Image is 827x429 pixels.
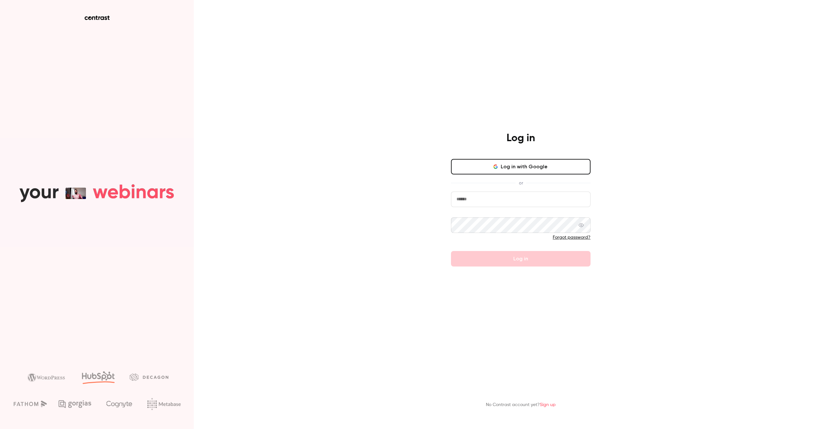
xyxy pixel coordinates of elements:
[130,373,168,381] img: decagon
[486,402,556,408] p: No Contrast account yet?
[451,159,591,174] button: Log in with Google
[553,235,591,240] a: Forgot password?
[516,180,526,186] span: or
[507,132,535,145] h4: Log in
[540,403,556,407] a: Sign up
